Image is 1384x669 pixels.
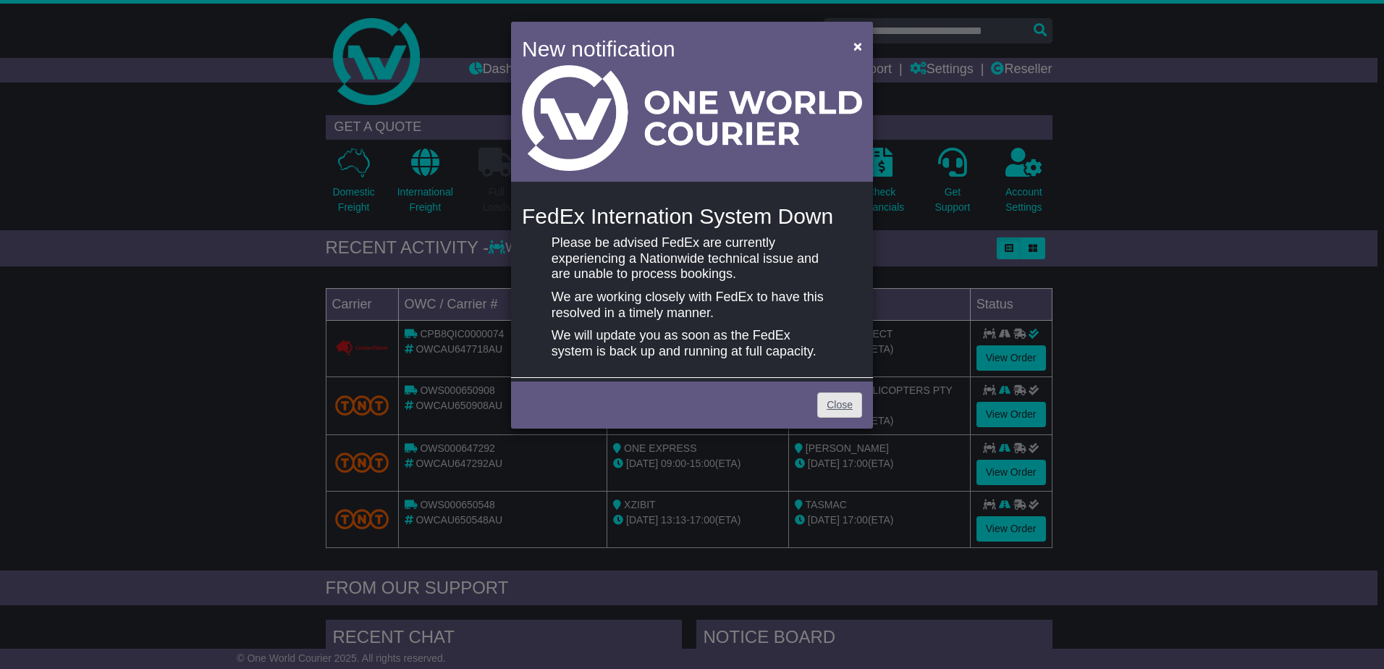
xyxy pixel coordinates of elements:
[552,328,832,359] p: We will update you as soon as the FedEx system is back up and running at full capacity.
[853,38,862,54] span: ×
[522,33,832,65] h4: New notification
[522,65,862,171] img: Light
[846,31,869,61] button: Close
[552,290,832,321] p: We are working closely with FedEx to have this resolved in a timely manner.
[817,392,862,418] a: Close
[552,235,832,282] p: Please be advised FedEx are currently experiencing a Nationwide technical issue and are unable to...
[522,204,862,228] h4: FedEx Internation System Down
